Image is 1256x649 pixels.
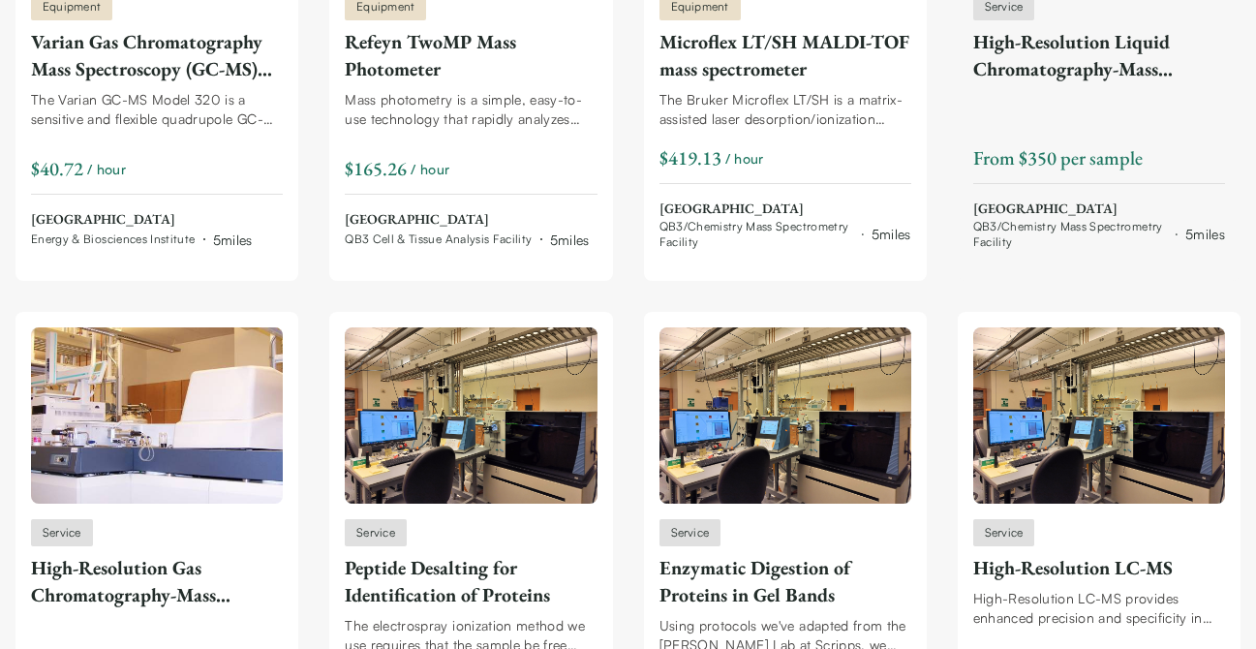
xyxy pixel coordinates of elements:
div: Mass photometry is a simple, easy-to-use technology that rapidly analyzes biomolecules at the sin... [345,90,597,129]
span: [GEOGRAPHIC_DATA] [659,200,911,219]
img: Enzymatic Digestion of Proteins in Gel Bands [659,327,911,504]
span: Service [985,524,1024,541]
span: [GEOGRAPHIC_DATA] [31,210,253,230]
div: The Varian GC-MS Model 320 is a sensitive and flexible quadrupole GC-MS system. The Model 320 pro... [31,90,283,129]
span: QB3 Cell & Tissue Analysis Facility [345,232,532,247]
div: High-Resolution Liquid Chromatography-Mass Spectrometry (LC-MS) [973,28,1225,82]
div: 5 miles [213,230,253,250]
div: Microflex LT/SH MALDI-TOF mass spectrometer [659,28,911,82]
div: $165.26 [345,155,407,182]
img: High-Resolution LC-MS [973,327,1225,504]
span: Service [43,524,81,541]
div: The Bruker Microflex LT/SH is a matrix-assisted laser desorption/ionization time-of-flight (MALDI... [659,90,911,129]
div: $40.72 [31,155,83,182]
span: QB3/Chemistry Mass Spectrometry Facility [973,219,1168,250]
div: High-Resolution LC-MS provides enhanced precision and specificity in well-prepared samples. Pleas... [973,589,1225,628]
span: / hour [87,159,126,179]
div: Enzymatic Digestion of Proteins in Gel Bands [659,554,911,608]
span: / hour [725,148,764,169]
span: [GEOGRAPHIC_DATA] [973,200,1225,219]
div: 5 miles [872,224,911,244]
span: Energy & Biosciences Institute [31,232,196,247]
div: High-Resolution Gas Chromatography-Mass Spectrometry (GC-MS) [31,554,283,608]
div: High-Resolution LC-MS [973,554,1225,581]
div: Refeyn TwoMP Mass Photometer [345,28,597,82]
span: Service [671,524,710,541]
span: [GEOGRAPHIC_DATA] [345,210,589,230]
span: / hour [411,159,449,179]
img: High-Resolution Gas Chromatography-Mass Spectrometry (GC-MS) [31,327,283,504]
span: QB3/Chemistry Mass Spectrometry Facility [659,219,854,250]
div: 5 miles [550,230,590,250]
div: 5 miles [1185,224,1225,244]
img: Peptide Desalting for Identification of Proteins [345,327,597,504]
div: Peptide Desalting for Identification of Proteins [345,554,597,608]
div: $419.13 [659,144,721,171]
div: Varian Gas Chromatography Mass Spectroscopy (GC-MS) Model 320 [31,28,283,82]
span: Service [356,524,395,541]
span: From $350 per sample [973,145,1143,170]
